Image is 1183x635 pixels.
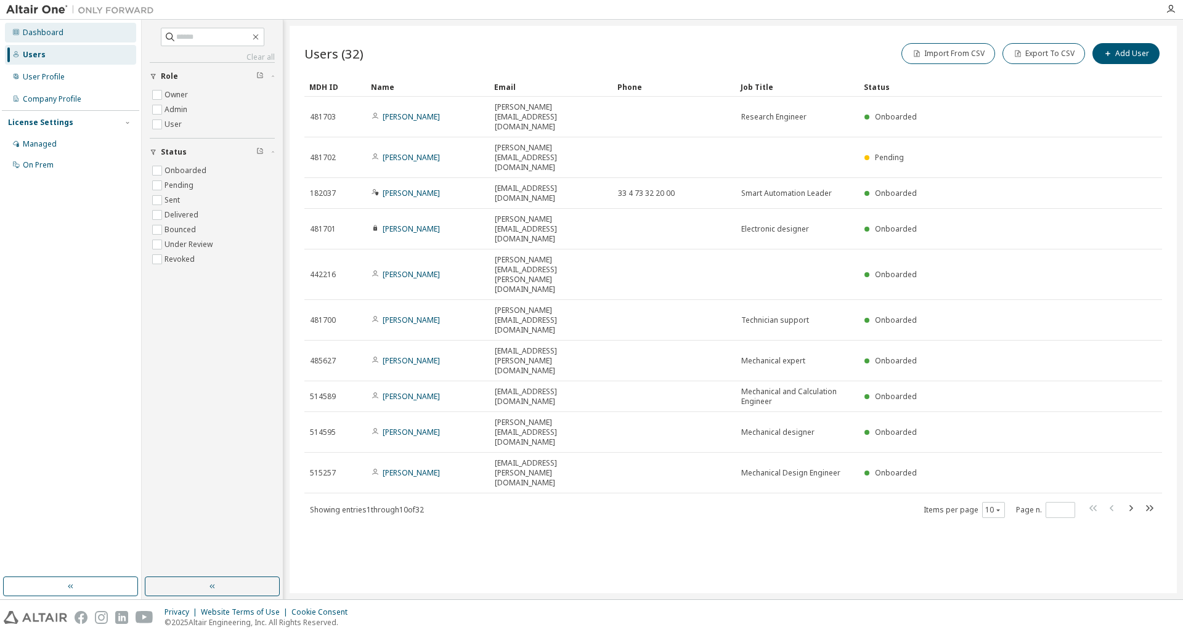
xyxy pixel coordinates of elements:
span: Mechanical expert [741,356,805,366]
span: Onboarded [875,355,917,366]
span: [PERSON_NAME][EMAIL_ADDRESS][DOMAIN_NAME] [495,143,607,172]
span: [EMAIL_ADDRESS][PERSON_NAME][DOMAIN_NAME] [495,346,607,376]
span: Onboarded [875,391,917,402]
span: 33 4 73 32 20 00 [618,188,675,198]
span: Onboarded [875,467,917,478]
div: Phone [617,77,731,97]
span: [PERSON_NAME][EMAIL_ADDRESS][DOMAIN_NAME] [495,418,607,447]
span: Users (32) [304,45,364,62]
span: Mechanical and Calculation Engineer [741,387,853,406]
span: Page n. [1016,502,1075,518]
img: linkedin.svg [115,611,128,624]
a: [PERSON_NAME] [383,355,440,366]
span: Pending [875,152,904,163]
a: [PERSON_NAME] [383,111,440,122]
span: 514595 [310,427,336,437]
span: Research Engineer [741,112,807,122]
a: [PERSON_NAME] [383,315,440,325]
button: Export To CSV [1002,43,1085,64]
div: Job Title [741,77,854,97]
label: Pending [165,178,196,193]
img: instagram.svg [95,611,108,624]
div: Privacy [165,607,201,617]
div: Cookie Consent [291,607,355,617]
a: [PERSON_NAME] [383,269,440,280]
button: Role [150,63,275,90]
span: 481702 [310,153,336,163]
label: Sent [165,193,182,208]
span: [PERSON_NAME][EMAIL_ADDRESS][DOMAIN_NAME] [495,214,607,244]
span: Technician support [741,315,809,325]
span: Onboarded [875,427,917,437]
label: Bounced [165,222,198,237]
button: Add User [1092,43,1160,64]
div: Status [864,77,1098,97]
span: Clear filter [256,147,264,157]
a: [PERSON_NAME] [383,391,440,402]
span: Showing entries 1 through 10 of 32 [310,504,424,515]
div: User Profile [23,72,65,82]
span: 442216 [310,270,336,280]
img: youtube.svg [136,611,153,624]
span: Mechanical designer [741,427,815,437]
a: [PERSON_NAME] [383,427,440,437]
span: [PERSON_NAME][EMAIL_ADDRESS][PERSON_NAME][DOMAIN_NAME] [495,255,607,294]
button: 10 [985,505,1002,515]
label: Delivered [165,208,201,222]
div: Website Terms of Use [201,607,291,617]
span: [EMAIL_ADDRESS][PERSON_NAME][DOMAIN_NAME] [495,458,607,488]
span: 485627 [310,356,336,366]
span: Status [161,147,187,157]
span: 514589 [310,392,336,402]
span: Smart Automation Leader [741,188,832,198]
div: Managed [23,139,57,149]
div: License Settings [8,118,73,127]
img: Altair One [6,4,160,16]
a: [PERSON_NAME] [383,188,440,198]
span: [EMAIL_ADDRESS][DOMAIN_NAME] [495,387,607,406]
button: Status [150,139,275,166]
span: 481701 [310,224,336,234]
span: Mechanical Design Engineer [741,468,840,478]
button: Import From CSV [901,43,995,64]
span: Onboarded [875,315,917,325]
span: [PERSON_NAME][EMAIL_ADDRESS][DOMAIN_NAME] [495,305,607,335]
label: Under Review [165,237,215,252]
label: Onboarded [165,163,209,178]
span: Electronic designer [741,224,809,234]
span: 182037 [310,188,336,198]
div: On Prem [23,160,54,170]
label: Admin [165,102,190,117]
div: Name [371,77,484,97]
span: [PERSON_NAME][EMAIL_ADDRESS][DOMAIN_NAME] [495,102,607,132]
div: Email [494,77,608,97]
span: Onboarded [875,188,917,198]
span: [EMAIL_ADDRESS][DOMAIN_NAME] [495,184,607,203]
a: Clear all [150,52,275,62]
span: Items per page [924,502,1005,518]
a: [PERSON_NAME] [383,224,440,234]
span: 481700 [310,315,336,325]
span: Onboarded [875,269,917,280]
label: Revoked [165,252,197,267]
div: Users [23,50,46,60]
label: Owner [165,87,190,102]
span: 515257 [310,468,336,478]
span: 481703 [310,112,336,122]
span: Role [161,71,178,81]
div: Company Profile [23,94,81,104]
span: Onboarded [875,111,917,122]
div: MDH ID [309,77,361,97]
a: [PERSON_NAME] [383,152,440,163]
a: [PERSON_NAME] [383,467,440,478]
p: © 2025 Altair Engineering, Inc. All Rights Reserved. [165,617,355,628]
span: Onboarded [875,224,917,234]
label: User [165,117,184,132]
span: Clear filter [256,71,264,81]
img: altair_logo.svg [4,611,67,624]
img: facebook.svg [75,611,87,624]
div: Dashboard [23,28,63,38]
